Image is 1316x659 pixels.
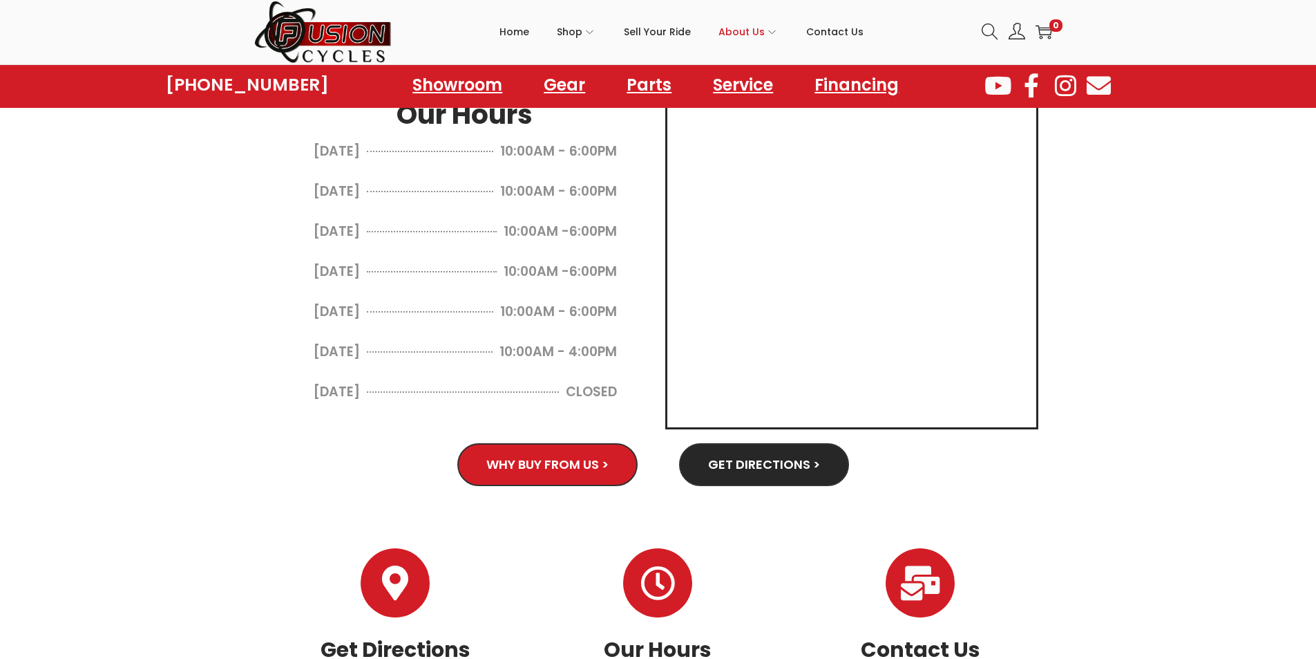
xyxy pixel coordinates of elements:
[399,69,516,101] a: Showroom
[504,222,617,241] span: 10:00AM -6:00PM
[530,69,599,101] a: Gear
[500,182,617,201] span: 10:00AM - 6:00PM
[313,262,360,281] span: [DATE]
[392,1,971,63] nav: Primary navigation
[679,443,849,486] a: Get Directions >
[718,15,765,49] span: About Us
[699,69,787,101] a: Service
[718,1,779,63] a: About Us
[166,75,329,95] a: [PHONE_NUMBER]
[361,548,430,618] a: Get Directions
[313,182,360,201] span: [DATE]
[806,15,864,49] span: Contact Us
[708,458,820,471] span: Get Directions >
[667,82,1036,427] iframe: 6353 INDIAN RIVER ROAD VIRGINIA BEACH, VA 23464
[624,15,691,49] span: Sell Your Ride
[886,548,955,618] a: Contact Us
[504,262,617,281] span: 10:00AM -6:00PM
[613,69,685,101] a: Parts
[557,1,596,63] a: Shop
[801,69,913,101] a: Financing
[313,222,360,241] span: [DATE]
[313,382,360,402] span: [DATE]
[499,15,529,49] span: Home
[313,342,360,362] span: [DATE]
[486,458,609,471] span: Why Buy From Us >
[500,142,617,161] span: 10:00AM - 6:00PM
[557,15,582,49] span: Shop
[623,548,692,618] a: Our Hours
[313,302,360,322] span: [DATE]
[499,342,617,362] span: 10:00AM - 4:00PM
[499,1,529,63] a: Home
[399,69,913,101] nav: Menu
[624,1,691,63] a: Sell Your Ride
[278,101,651,128] h2: Our Hours
[1036,24,1052,40] a: 0
[806,1,864,63] a: Contact Us
[566,382,617,402] span: CLOSED
[457,443,638,486] a: Why Buy From Us >
[500,302,617,322] span: 10:00AM - 6:00PM
[313,142,360,161] span: [DATE]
